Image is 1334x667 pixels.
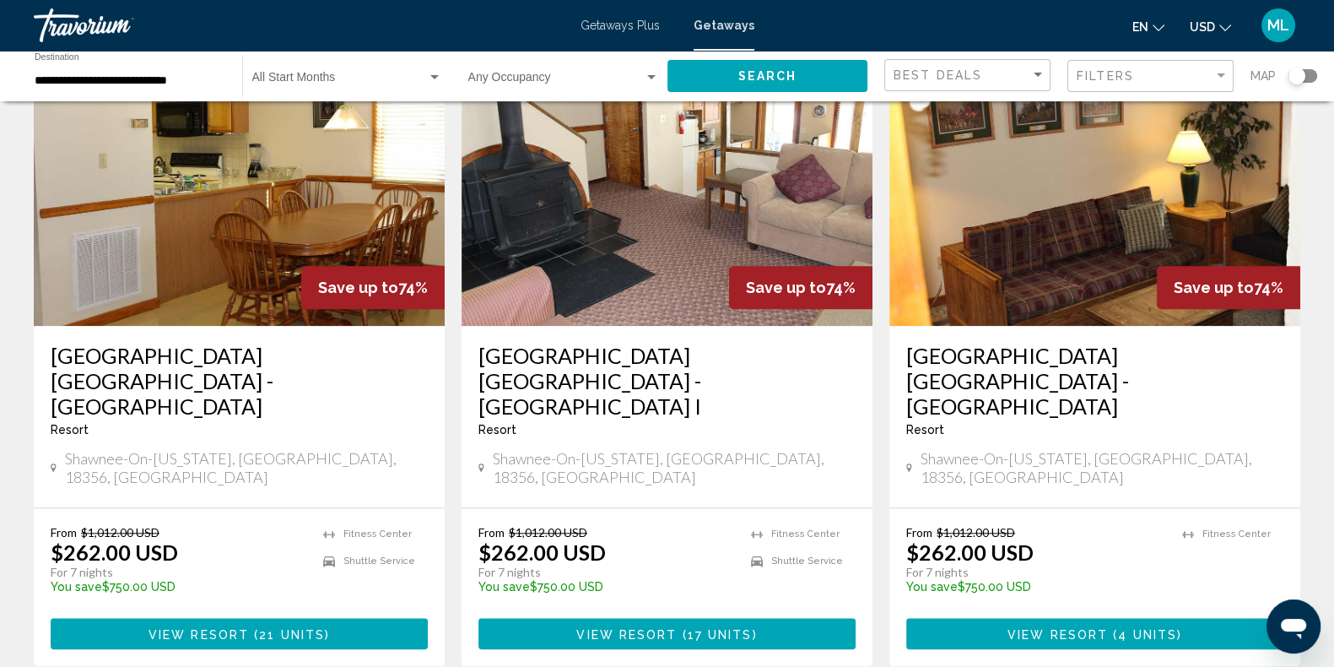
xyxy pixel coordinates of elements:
[249,627,330,641] span: ( )
[581,19,660,32] a: Getaways Plus
[478,580,734,594] p: $750.00 USD
[1250,64,1276,88] span: Map
[1132,14,1164,39] button: Change language
[771,556,843,567] span: Shuttle Service
[1190,20,1215,34] span: USD
[1267,17,1289,34] span: ML
[343,556,415,567] span: Shuttle Service
[65,449,428,486] span: Shawnee-On-[US_STATE], [GEOGRAPHIC_DATA], 18356, [GEOGRAPHIC_DATA]
[906,618,1283,649] button: View Resort(4 units)
[906,525,932,540] span: From
[694,19,754,32] a: Getaways
[51,343,428,419] a: [GEOGRAPHIC_DATA] [GEOGRAPHIC_DATA] - [GEOGRAPHIC_DATA]
[1108,627,1182,641] span: ( )
[462,56,872,326] img: ii_sho2.jpg
[667,60,867,91] button: Search
[1266,599,1320,653] iframe: Button to launch messaging window
[51,618,428,649] button: View Resort(21 units)
[478,343,856,419] a: [GEOGRAPHIC_DATA] [GEOGRAPHIC_DATA] - [GEOGRAPHIC_DATA] I
[889,56,1300,326] img: ii_shq2.jpg
[493,449,856,486] span: Shawnee-On-[US_STATE], [GEOGRAPHIC_DATA], 18356, [GEOGRAPHIC_DATA]
[478,540,606,565] p: $262.00 USD
[688,627,753,641] span: 17 units
[1202,529,1271,540] span: Fitness Center
[1157,266,1300,309] div: 74%
[894,68,1045,83] mat-select: Sort by
[906,580,958,594] span: You save
[1174,279,1254,296] span: Save up to
[729,266,872,309] div: 74%
[81,525,159,540] span: $1,012.00 USD
[34,56,445,326] img: ii_shs3.jpg
[1132,20,1148,34] span: en
[1118,627,1177,641] span: 4 units
[1077,69,1134,83] span: Filters
[906,565,1165,580] p: For 7 nights
[509,525,587,540] span: $1,012.00 USD
[906,540,1034,565] p: $262.00 USD
[478,580,530,594] span: You save
[51,580,306,594] p: $750.00 USD
[771,529,840,540] span: Fitness Center
[478,423,516,437] span: Resort
[51,565,306,580] p: For 7 nights
[906,580,1165,594] p: $750.00 USD
[51,525,77,540] span: From
[746,279,826,296] span: Save up to
[343,529,412,540] span: Fitness Center
[921,449,1283,486] span: Shawnee-On-[US_STATE], [GEOGRAPHIC_DATA], 18356, [GEOGRAPHIC_DATA]
[149,627,249,641] span: View Resort
[478,525,505,540] span: From
[906,423,944,437] span: Resort
[259,627,325,641] span: 21 units
[1256,8,1300,43] button: User Menu
[51,423,89,437] span: Resort
[1007,627,1108,641] span: View Resort
[34,8,564,42] a: Travorium
[576,627,677,641] span: View Resort
[51,540,178,565] p: $262.00 USD
[1190,14,1231,39] button: Change currency
[301,266,445,309] div: 74%
[1067,59,1234,94] button: Filter
[51,580,102,594] span: You save
[478,565,734,580] p: For 7 nights
[677,627,757,641] span: ( )
[937,525,1015,540] span: $1,012.00 USD
[318,279,398,296] span: Save up to
[738,70,797,84] span: Search
[906,343,1283,419] a: [GEOGRAPHIC_DATA] [GEOGRAPHIC_DATA] - [GEOGRAPHIC_DATA]
[894,68,982,82] span: Best Deals
[478,618,856,649] button: View Resort(17 units)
